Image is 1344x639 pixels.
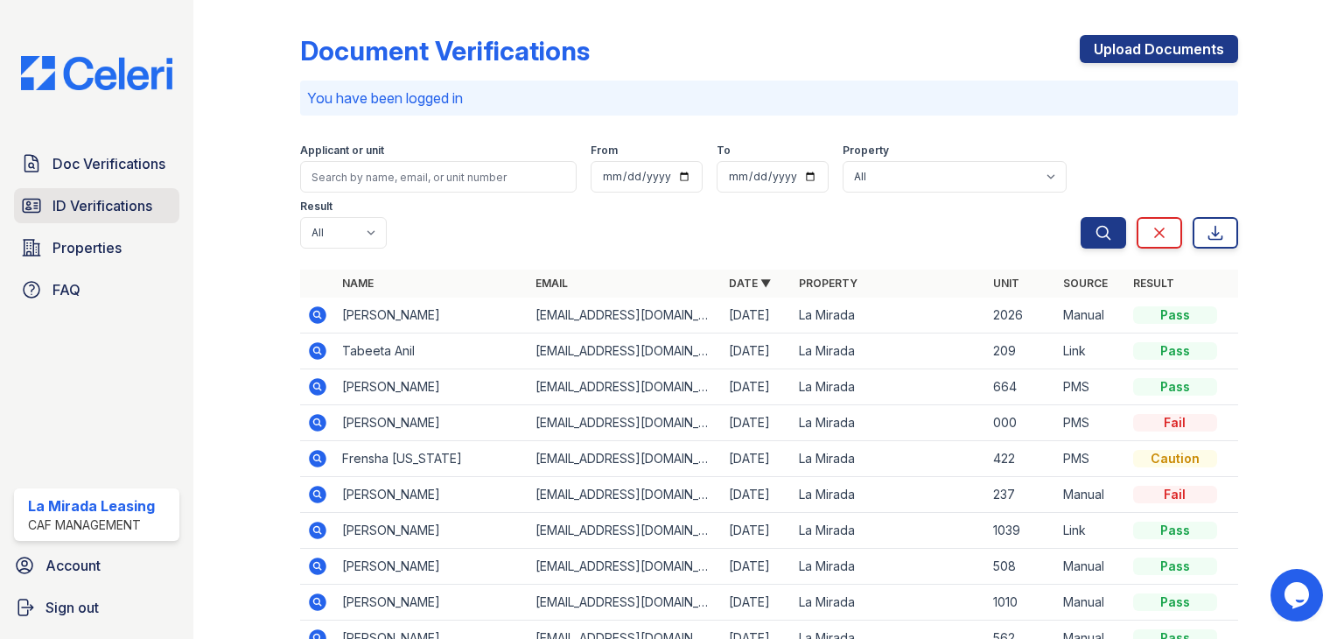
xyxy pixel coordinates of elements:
[1133,414,1217,432] div: Fail
[14,188,179,223] a: ID Verifications
[986,334,1056,369] td: 209
[722,549,792,585] td: [DATE]
[335,477,528,513] td: [PERSON_NAME]
[986,298,1056,334] td: 2026
[335,298,528,334] td: [PERSON_NAME]
[52,237,122,258] span: Properties
[28,516,155,534] div: CAF Management
[335,405,528,441] td: [PERSON_NAME]
[528,298,722,334] td: [EMAIL_ADDRESS][DOMAIN_NAME]
[722,513,792,549] td: [DATE]
[1056,405,1126,441] td: PMS
[986,369,1056,405] td: 664
[1080,35,1238,63] a: Upload Documents
[986,513,1056,549] td: 1039
[986,405,1056,441] td: 000
[52,195,152,216] span: ID Verifications
[792,585,985,621] td: La Mirada
[1056,334,1126,369] td: Link
[1056,513,1126,549] td: Link
[300,144,384,158] label: Applicant or unit
[1133,486,1217,503] div: Fail
[843,144,889,158] label: Property
[722,477,792,513] td: [DATE]
[335,549,528,585] td: [PERSON_NAME]
[28,495,155,516] div: La Mirada Leasing
[528,405,722,441] td: [EMAIL_ADDRESS][DOMAIN_NAME]
[52,153,165,174] span: Doc Verifications
[1133,593,1217,611] div: Pass
[1056,298,1126,334] td: Manual
[300,35,590,67] div: Document Verifications
[1133,522,1217,539] div: Pass
[722,441,792,477] td: [DATE]
[1133,277,1174,290] a: Result
[52,279,80,300] span: FAQ
[792,477,985,513] td: La Mirada
[729,277,771,290] a: Date ▼
[1133,558,1217,575] div: Pass
[722,334,792,369] td: [DATE]
[7,548,186,583] a: Account
[993,277,1019,290] a: Unit
[335,441,528,477] td: Frensha [US_STATE]
[1056,441,1126,477] td: PMS
[986,585,1056,621] td: 1010
[528,441,722,477] td: [EMAIL_ADDRESS][DOMAIN_NAME]
[792,441,985,477] td: La Mirada
[14,230,179,265] a: Properties
[7,590,186,625] a: Sign out
[1133,306,1217,324] div: Pass
[1063,277,1108,290] a: Source
[717,144,731,158] label: To
[307,88,1231,109] p: You have been logged in
[1056,477,1126,513] td: Manual
[300,200,332,214] label: Result
[528,334,722,369] td: [EMAIL_ADDRESS][DOMAIN_NAME]
[528,369,722,405] td: [EMAIL_ADDRESS][DOMAIN_NAME]
[722,405,792,441] td: [DATE]
[14,272,179,307] a: FAQ
[1056,549,1126,585] td: Manual
[722,585,792,621] td: [DATE]
[335,513,528,549] td: [PERSON_NAME]
[792,513,985,549] td: La Mirada
[45,597,99,618] span: Sign out
[528,549,722,585] td: [EMAIL_ADDRESS][DOMAIN_NAME]
[1056,369,1126,405] td: PMS
[535,277,568,290] a: Email
[1270,569,1326,621] iframe: chat widget
[335,585,528,621] td: [PERSON_NAME]
[1133,342,1217,360] div: Pass
[300,161,577,193] input: Search by name, email, or unit number
[45,555,101,576] span: Account
[792,298,985,334] td: La Mirada
[792,334,985,369] td: La Mirada
[986,549,1056,585] td: 508
[342,277,374,290] a: Name
[792,549,985,585] td: La Mirada
[792,405,985,441] td: La Mirada
[986,477,1056,513] td: 237
[722,298,792,334] td: [DATE]
[1133,378,1217,396] div: Pass
[591,144,618,158] label: From
[722,369,792,405] td: [DATE]
[528,585,722,621] td: [EMAIL_ADDRESS][DOMAIN_NAME]
[792,369,985,405] td: La Mirada
[528,477,722,513] td: [EMAIL_ADDRESS][DOMAIN_NAME]
[335,334,528,369] td: Tabeeta Anil
[799,277,857,290] a: Property
[7,56,186,90] img: CE_Logo_Blue-a8612792a0a2168367f1c8372b55b34899dd931a85d93a1a3d3e32e68fde9ad4.png
[986,441,1056,477] td: 422
[1133,450,1217,467] div: Caution
[14,146,179,181] a: Doc Verifications
[1056,585,1126,621] td: Manual
[528,513,722,549] td: [EMAIL_ADDRESS][DOMAIN_NAME]
[335,369,528,405] td: [PERSON_NAME]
